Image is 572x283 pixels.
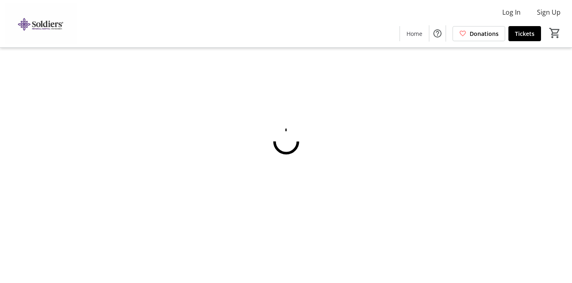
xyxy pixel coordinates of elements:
span: Log In [502,7,521,17]
button: Sign Up [530,6,567,19]
span: Tickets [515,29,534,38]
button: Help [429,25,446,42]
button: Cart [548,26,562,40]
img: Orillia Soldiers' Memorial Hospital Foundation's Logo [5,3,77,44]
a: Tickets [508,26,541,41]
a: Donations [453,26,505,41]
span: Donations [470,29,499,38]
a: Home [400,26,429,41]
span: Sign Up [537,7,561,17]
button: Log In [496,6,527,19]
span: Home [406,29,422,38]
